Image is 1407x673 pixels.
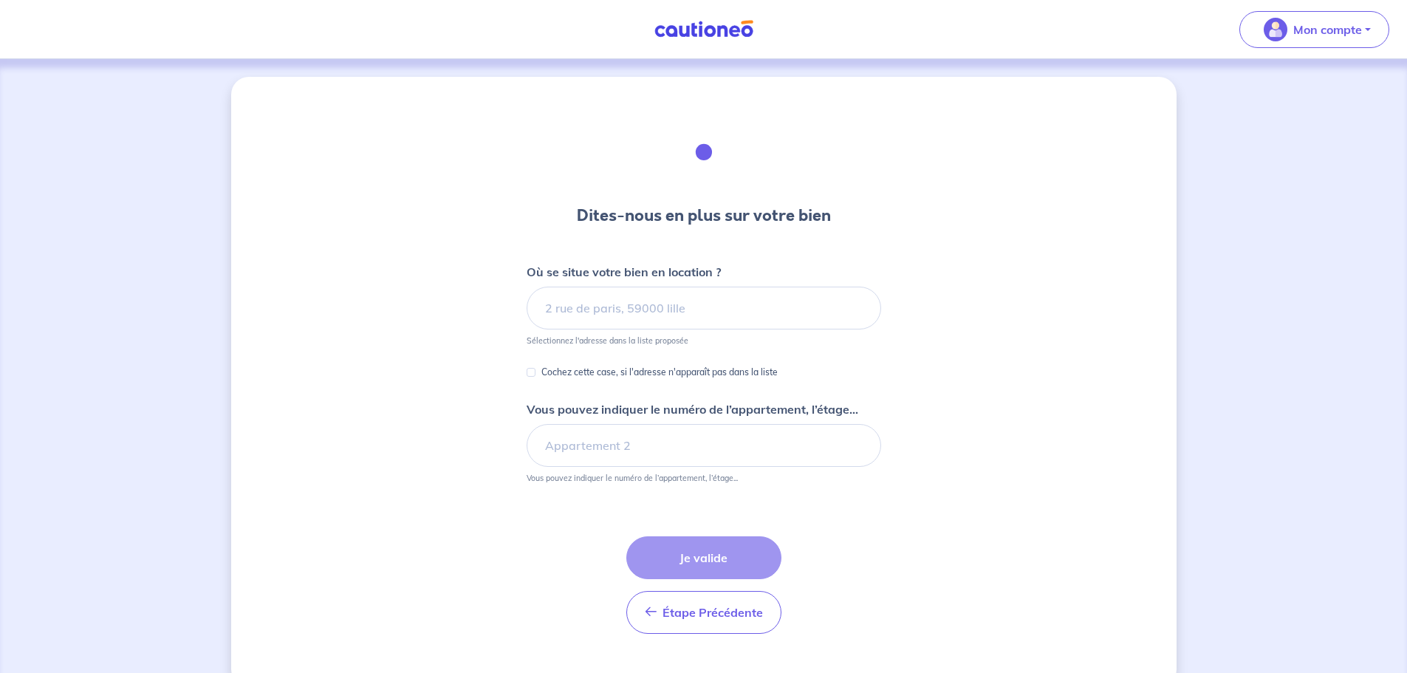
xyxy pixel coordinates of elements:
button: illu_account_valid_menu.svgMon compte [1239,11,1389,48]
input: Appartement 2 [527,424,881,467]
p: Où se situe votre bien en location ? [527,263,721,281]
p: Mon compte [1293,21,1362,38]
p: Sélectionnez l'adresse dans la liste proposée [527,335,688,346]
p: Vous pouvez indiquer le numéro de l’appartement, l’étage... [527,473,738,483]
h3: Dites-nous en plus sur votre bien [577,204,831,228]
p: Vous pouvez indiquer le numéro de l’appartement, l’étage... [527,400,858,418]
p: Cochez cette case, si l'adresse n'apparaît pas dans la liste [541,363,778,381]
img: Cautioneo [648,20,759,38]
span: Étape Précédente [663,605,763,620]
button: Étape Précédente [626,591,781,634]
input: 2 rue de paris, 59000 lille [527,287,881,329]
img: illu_houses.svg [664,112,744,192]
img: illu_account_valid_menu.svg [1264,18,1287,41]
